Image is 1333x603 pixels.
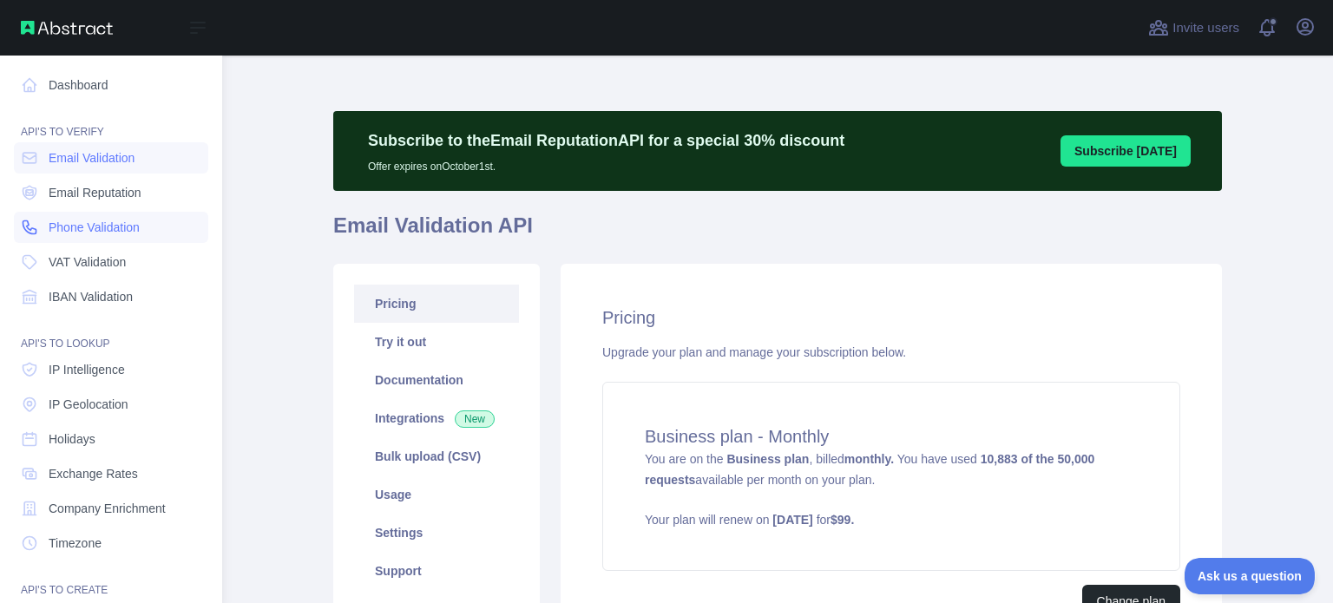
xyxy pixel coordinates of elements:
[14,389,208,420] a: IP Geolocation
[49,534,102,552] span: Timezone
[1185,558,1316,594] iframe: Toggle Customer Support
[645,511,1138,528] p: Your plan will renew on for
[49,396,128,413] span: IP Geolocation
[49,219,140,236] span: Phone Validation
[831,513,854,527] strong: $ 99 .
[368,128,844,153] p: Subscribe to the Email Reputation API for a special 30 % discount
[602,344,1180,361] div: Upgrade your plan and manage your subscription below.
[354,437,519,475] a: Bulk upload (CSV)
[354,285,519,323] a: Pricing
[14,423,208,455] a: Holidays
[645,452,1138,528] span: You are on the , billed You have used available per month on your plan.
[21,21,113,35] img: Abstract API
[1145,14,1243,42] button: Invite users
[1060,135,1191,167] button: Subscribe [DATE]
[49,184,141,201] span: Email Reputation
[14,212,208,243] a: Phone Validation
[455,410,495,428] span: New
[354,475,519,514] a: Usage
[49,253,126,271] span: VAT Validation
[14,316,208,351] div: API'S TO LOOKUP
[354,361,519,399] a: Documentation
[49,149,135,167] span: Email Validation
[14,104,208,139] div: API'S TO VERIFY
[14,458,208,489] a: Exchange Rates
[772,513,812,527] strong: [DATE]
[602,305,1180,330] h2: Pricing
[14,528,208,559] a: Timezone
[354,399,519,437] a: Integrations New
[14,281,208,312] a: IBAN Validation
[354,323,519,361] a: Try it out
[333,212,1222,253] h1: Email Validation API
[49,430,95,448] span: Holidays
[14,562,208,597] div: API'S TO CREATE
[354,552,519,590] a: Support
[49,500,166,517] span: Company Enrichment
[844,452,894,466] strong: monthly.
[1172,18,1239,38] span: Invite users
[14,142,208,174] a: Email Validation
[645,424,1138,449] h4: Business plan - Monthly
[49,361,125,378] span: IP Intelligence
[49,465,138,482] span: Exchange Rates
[368,153,844,174] p: Offer expires on October 1st.
[726,452,809,466] strong: Business plan
[49,288,133,305] span: IBAN Validation
[354,514,519,552] a: Settings
[14,493,208,524] a: Company Enrichment
[14,246,208,278] a: VAT Validation
[14,177,208,208] a: Email Reputation
[14,69,208,101] a: Dashboard
[14,354,208,385] a: IP Intelligence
